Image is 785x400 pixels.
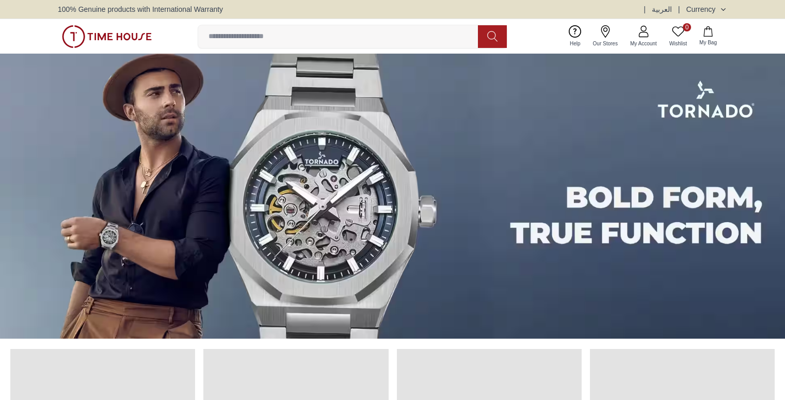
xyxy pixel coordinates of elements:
img: ... [62,25,152,48]
span: My Bag [695,39,721,46]
div: Currency [686,4,719,14]
span: Help [566,40,585,47]
button: My Bag [693,24,723,48]
a: Help [564,23,587,49]
span: Our Stores [589,40,622,47]
span: | [678,4,680,14]
a: Our Stores [587,23,624,49]
span: My Account [626,40,661,47]
span: Wishlist [665,40,691,47]
a: 0Wishlist [663,23,693,49]
button: العربية [652,4,672,14]
span: 0 [683,23,691,31]
span: | [644,4,646,14]
span: 100% Genuine products with International Warranty [58,4,223,14]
